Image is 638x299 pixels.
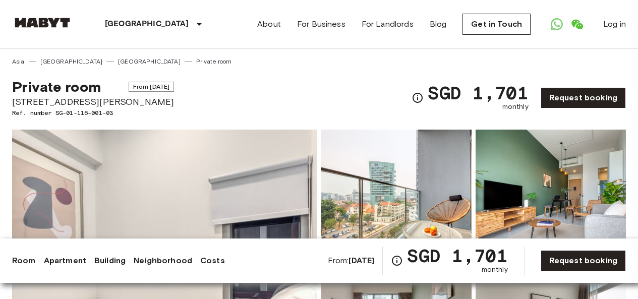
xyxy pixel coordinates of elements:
a: For Business [297,18,345,30]
span: SGD 1,701 [428,84,528,102]
span: From [DATE] [129,82,175,92]
a: Private room [196,57,232,66]
a: Open WhatsApp [547,14,567,34]
span: From: [328,255,375,266]
a: Neighborhood [134,255,192,267]
a: Blog [430,18,447,30]
p: [GEOGRAPHIC_DATA] [105,18,189,30]
a: Apartment [44,255,86,267]
a: Costs [200,255,225,267]
span: Private room [12,78,101,95]
a: Room [12,255,36,267]
img: Picture of unit SG-01-116-001-03 [321,130,472,262]
a: Get in Touch [462,14,531,35]
svg: Check cost overview for full price breakdown. Please note that discounts apply to new joiners onl... [412,92,424,104]
a: Request booking [541,250,626,271]
img: Picture of unit SG-01-116-001-03 [476,130,626,262]
a: Building [94,255,126,267]
a: Log in [603,18,626,30]
a: About [257,18,281,30]
svg: Check cost overview for full price breakdown. Please note that discounts apply to new joiners onl... [391,255,403,267]
a: Request booking [541,87,626,108]
b: [DATE] [349,256,374,265]
span: SGD 1,701 [407,247,507,265]
img: Habyt [12,18,73,28]
a: Open WeChat [567,14,587,34]
a: [GEOGRAPHIC_DATA] [40,57,103,66]
span: [STREET_ADDRESS][PERSON_NAME] [12,95,174,108]
span: monthly [502,102,529,112]
a: [GEOGRAPHIC_DATA] [118,57,181,66]
span: monthly [482,265,508,275]
span: Ref. number SG-01-116-001-03 [12,108,174,117]
a: Asia [12,57,25,66]
a: For Landlords [362,18,414,30]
